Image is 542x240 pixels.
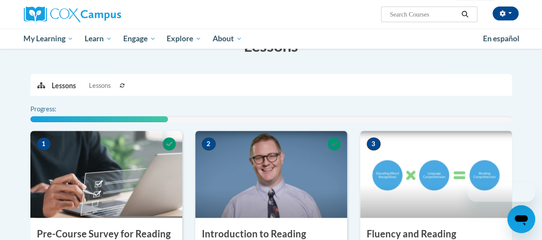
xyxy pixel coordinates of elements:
[493,7,519,20] button: Account Settings
[23,33,73,44] span: My Learning
[467,183,535,202] iframe: Message from company
[118,29,161,49] a: Engage
[18,29,79,49] a: My Learning
[24,7,180,22] a: Cox Campus
[79,29,118,49] a: Learn
[161,29,207,49] a: Explore
[30,131,182,218] img: Course Image
[24,7,121,22] img: Cox Campus
[202,137,216,150] span: 2
[85,33,112,44] span: Learn
[195,131,347,218] img: Course Image
[483,34,519,43] span: En español
[213,33,242,44] span: About
[30,104,80,114] label: Progress:
[52,81,76,90] p: Lessons
[207,29,248,49] a: About
[360,131,512,218] img: Course Image
[123,33,156,44] span: Engage
[17,29,525,49] div: Main menu
[37,137,51,150] span: 1
[167,33,201,44] span: Explore
[477,30,525,48] a: En español
[89,81,111,90] span: Lessons
[367,137,381,150] span: 3
[389,9,458,20] input: Search Courses
[507,205,535,233] iframe: Button to launch messaging window
[458,9,471,20] button: Search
